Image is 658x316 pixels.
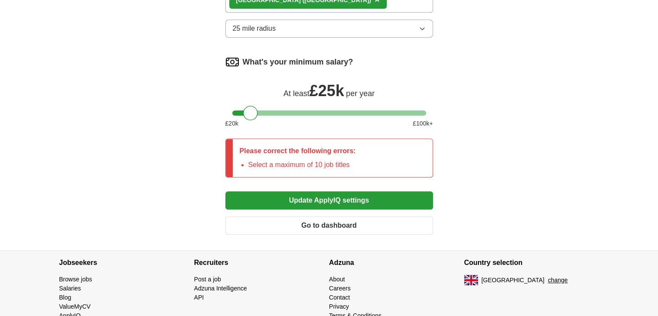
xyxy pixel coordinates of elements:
span: £ 100 k+ [413,119,433,128]
a: Browse jobs [59,276,92,283]
a: Privacy [329,303,349,310]
span: 25 mile radius [233,23,276,34]
label: What's your minimum salary? [243,56,353,68]
a: Salaries [59,285,81,292]
button: Update ApplyIQ settings [225,191,433,210]
img: salary.png [225,55,239,69]
span: At least [283,89,309,98]
a: Adzuna Intelligence [194,285,247,292]
a: Contact [329,294,350,301]
span: £ 20 k [225,119,238,128]
span: per year [346,89,375,98]
a: Careers [329,285,351,292]
p: Please correct the following errors: [240,146,356,156]
a: Post a job [194,276,221,283]
a: Blog [59,294,71,301]
a: API [194,294,204,301]
h4: Country selection [464,251,599,275]
img: UK flag [464,275,478,285]
button: Go to dashboard [225,216,433,235]
button: 25 mile radius [225,19,433,38]
span: [GEOGRAPHIC_DATA] [481,276,545,285]
a: About [329,276,345,283]
li: Select a maximum of 10 job titles [248,160,356,170]
a: ValueMyCV [59,303,91,310]
span: £ 25k [309,82,344,100]
button: change [548,276,568,285]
